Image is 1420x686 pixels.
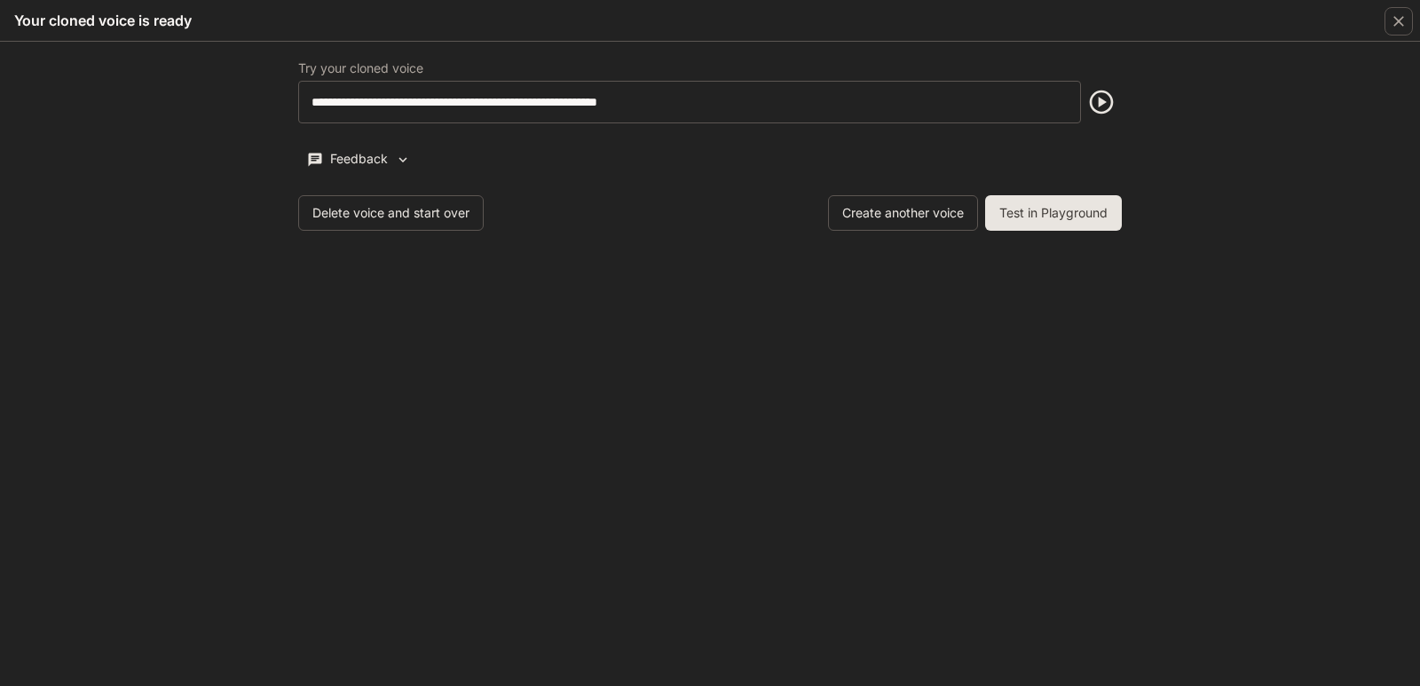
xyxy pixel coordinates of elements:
p: Try your cloned voice [298,62,423,75]
h5: Your cloned voice is ready [14,11,192,30]
button: Test in Playground [985,195,1122,231]
button: Delete voice and start over [298,195,484,231]
button: Feedback [298,145,419,174]
button: Create another voice [828,195,978,231]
